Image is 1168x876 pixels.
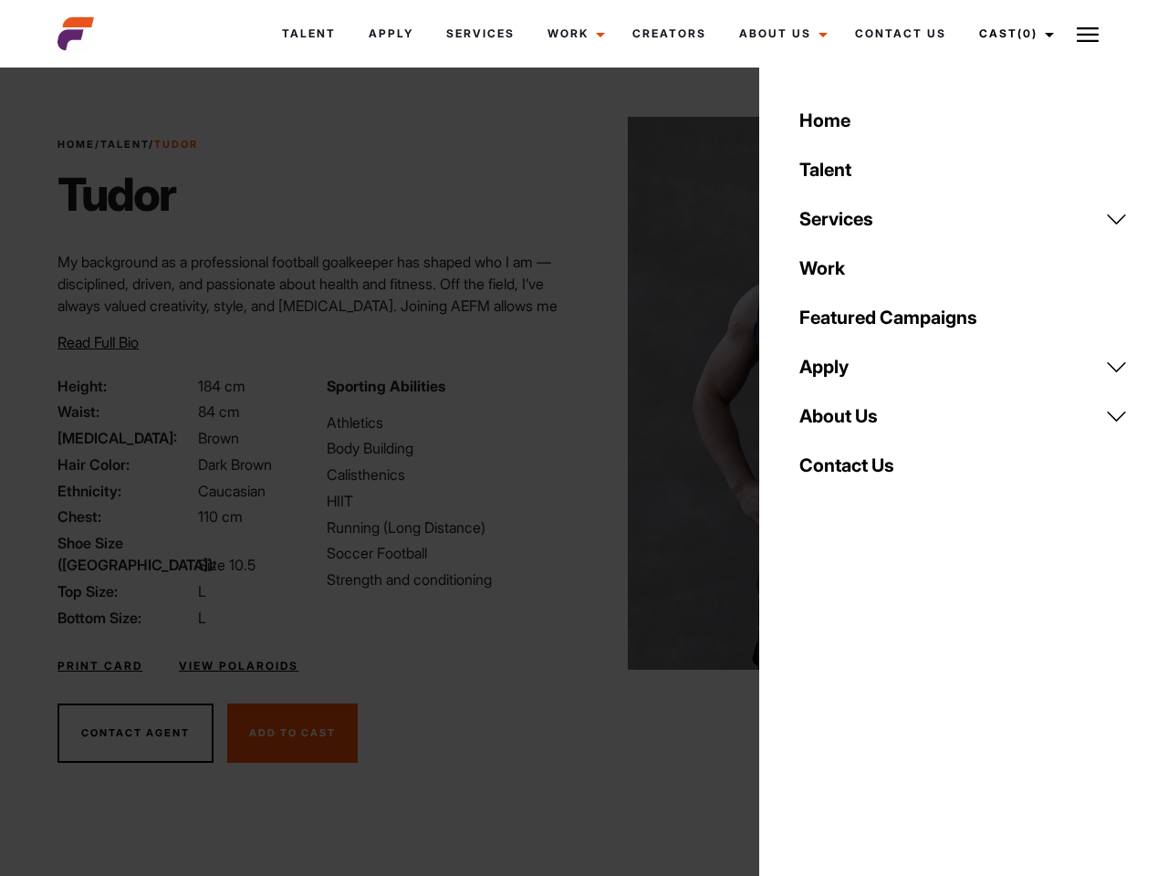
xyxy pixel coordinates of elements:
[249,726,336,739] span: Add To Cast
[57,454,194,475] span: Hair Color:
[57,506,194,527] span: Chest:
[57,375,194,397] span: Height:
[839,9,963,58] a: Contact Us
[57,138,95,151] a: Home
[57,658,142,674] a: Print Card
[430,9,531,58] a: Services
[57,480,194,502] span: Ethnicity:
[57,167,198,222] h1: Tudor
[788,244,1139,293] a: Work
[154,138,198,151] strong: Tudor
[327,568,573,590] li: Strength and conditioning
[327,464,573,485] li: Calisthenics
[57,607,194,629] span: Bottom Size:
[179,658,298,674] a: View Polaroids
[57,137,198,152] span: / /
[266,9,352,58] a: Talent
[788,391,1139,441] a: About Us
[57,16,94,52] img: cropped-aefm-brand-fav-22-square.png
[57,333,139,351] span: Read Full Bio
[198,377,245,395] span: 184 cm
[198,455,272,474] span: Dark Brown
[57,580,194,602] span: Top Size:
[531,9,616,58] a: Work
[1077,24,1099,46] img: Burger icon
[788,293,1139,342] a: Featured Campaigns
[57,401,194,422] span: Waist:
[327,542,573,564] li: Soccer Football
[788,441,1139,490] a: Contact Us
[788,342,1139,391] a: Apply
[198,609,206,627] span: L
[327,412,573,433] li: Athletics
[327,437,573,459] li: Body Building
[198,482,266,500] span: Caucasian
[198,429,239,447] span: Brown
[352,9,430,58] a: Apply
[227,704,358,764] button: Add To Cast
[327,516,573,538] li: Running (Long Distance)
[57,532,194,576] span: Shoe Size ([GEOGRAPHIC_DATA]):
[1017,26,1038,40] span: (0)
[616,9,723,58] a: Creators
[198,582,206,600] span: L
[327,377,445,395] strong: Sporting Abilities
[327,490,573,512] li: HIIT
[57,704,214,764] button: Contact Agent
[198,556,255,574] span: Size 10.5
[788,194,1139,244] a: Services
[57,331,139,353] button: Read Full Bio
[57,427,194,449] span: [MEDICAL_DATA]:
[788,96,1139,145] a: Home
[723,9,839,58] a: About Us
[963,9,1065,58] a: Cast(0)
[788,145,1139,194] a: Talent
[100,138,149,151] a: Talent
[57,251,573,360] p: My background as a professional football goalkeeper has shaped who I am — disciplined, driven, an...
[198,507,243,526] span: 110 cm
[198,402,240,421] span: 84 cm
